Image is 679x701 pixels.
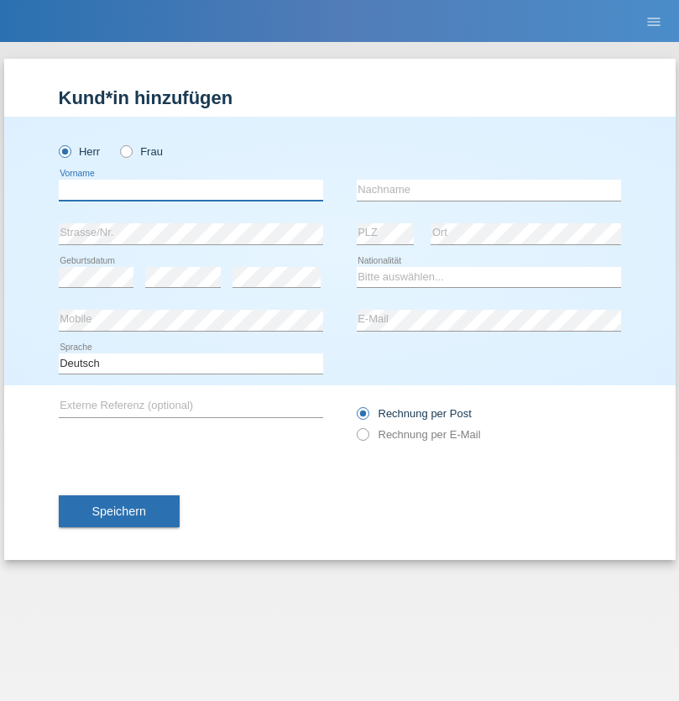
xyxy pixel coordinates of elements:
input: Herr [59,145,70,156]
span: Speichern [92,505,146,518]
input: Rechnung per E-Mail [357,428,368,449]
label: Frau [120,145,163,158]
label: Rechnung per Post [357,407,472,420]
label: Rechnung per E-Mail [357,428,481,441]
label: Herr [59,145,101,158]
h1: Kund*in hinzufügen [59,87,621,108]
input: Frau [120,145,131,156]
i: menu [645,13,662,30]
a: menu [637,16,671,26]
input: Rechnung per Post [357,407,368,428]
button: Speichern [59,495,180,527]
